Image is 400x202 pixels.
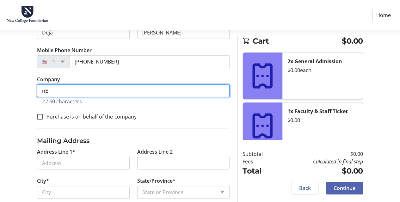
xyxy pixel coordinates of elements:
label: Company [37,76,60,83]
div: $0.00 each [287,66,358,74]
tr-character-limit: 2 / 60 characters [42,98,82,105]
span: Cart [253,35,342,47]
h3: Mailing Address [37,136,230,145]
span: Continue [334,184,355,192]
input: City [37,186,129,199]
strong: 1x Faculty & Staff Ticket [287,108,348,115]
div: $0.00 [287,116,358,124]
label: Purchase is on behalf of the company [43,113,136,120]
label: Address Line 1* [37,148,75,156]
td: Calculated in final step [277,158,363,165]
a: Home [372,9,395,21]
img: New College Foundation's Logo [5,3,50,28]
td: $0.00 [277,165,363,177]
label: State/Province* [137,177,175,185]
label: Mobile Phone Number [37,46,92,54]
button: Continue [326,182,363,194]
strong: 2x General Admission [287,58,342,65]
label: City* [37,177,49,185]
td: $0.00 [277,150,363,158]
td: Fees [243,158,277,165]
td: Subtotal [243,150,277,158]
span: $0.00 [342,35,363,47]
td: Total [243,165,277,177]
button: Back [292,182,318,194]
label: Address Line 2 [137,148,173,156]
input: (201) 555-0123 [70,55,230,68]
span: Back [299,184,311,192]
input: Address [37,157,129,169]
